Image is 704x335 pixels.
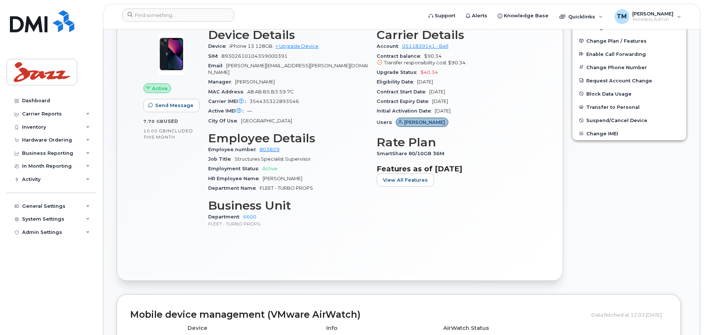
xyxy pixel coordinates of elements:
[247,108,252,114] span: —
[586,51,646,57] span: Enable Call Forwarding
[572,114,686,127] button: Suspend/Cancel Device
[143,128,193,140] span: included this month
[208,28,368,42] h3: Device Details
[208,118,241,124] span: City Of Use
[208,99,249,104] span: Carrier IMEI
[504,12,548,19] span: Knowledge Base
[208,185,260,191] span: Department Name
[208,89,247,95] span: MAC Address
[377,53,536,67] span: $90.34
[377,53,424,59] span: Contract balance
[396,120,448,125] a: [PERSON_NAME]
[377,89,429,95] span: Contract Start Date
[122,8,234,22] input: Find something...
[230,43,273,49] span: iPhone 13 128GB
[572,34,686,47] button: Change Plan / Features
[143,119,164,124] span: 7.70 GB
[143,128,166,133] span: 10.00 GB
[377,151,448,156] span: SmartShare 80/10GB 36M
[260,147,280,152] a: 803829
[448,60,466,65] span: $90.34
[130,310,586,320] h2: Mobile device management (VMware AirWatch)
[572,87,686,100] button: Block Data Usage
[208,166,262,171] span: Employment Status
[609,9,686,24] div: Tanner Montgomery
[586,118,647,123] span: Suspend/Cancel Device
[572,61,686,74] button: Change Phone Number
[617,12,627,21] span: TM
[241,118,292,124] span: [GEOGRAPHIC_DATA]
[235,79,275,85] span: [PERSON_NAME]
[377,136,536,149] h3: Rate Plan
[568,14,595,19] span: Quicklinks
[586,38,647,43] span: Change Plan / Features
[208,199,368,212] h3: Business Unit
[572,100,686,114] button: Transfer to Personal
[136,325,259,331] h4: Device
[632,11,673,17] span: [PERSON_NAME]
[164,118,178,124] span: used
[208,43,230,49] span: Device
[262,166,277,171] span: Active
[591,308,667,322] div: Data fetched at 12:03 [DATE]
[429,89,445,95] span: [DATE]
[472,12,487,19] span: Alerts
[260,185,313,191] span: FLEET - TURBO PROPS
[247,89,294,95] span: A8:AB:B5:B3:59:7C
[383,177,428,183] span: View All Features
[263,176,302,181] span: [PERSON_NAME]
[377,164,536,173] h3: Features as of [DATE]
[208,79,235,85] span: Manager
[208,63,368,75] span: [PERSON_NAME][EMAIL_ADDRESS][PERSON_NAME][DOMAIN_NAME]
[208,221,368,227] p: FLEET - TURBO PROPS
[435,12,455,19] span: Support
[572,74,686,87] button: Request Account Change
[423,8,461,23] a: Support
[377,120,396,125] span: Users
[208,132,368,145] h3: Employee Details
[152,85,168,92] span: Active
[377,70,420,75] span: Upgrade Status
[377,28,536,42] h3: Carrier Details
[249,99,299,104] span: 354435322893546
[420,70,438,75] span: $40.34
[208,214,243,220] span: Department
[632,17,673,22] span: Wireless Admin
[149,32,193,76] img: image20231002-3703462-1ig824h.jpeg
[377,43,402,49] span: Account
[208,176,263,181] span: HR Employee Name
[377,173,434,186] button: View All Features
[208,53,221,59] span: SIM
[402,43,448,49] a: 0511839141 - Bell
[377,99,432,104] span: Contract Expiry Date
[435,108,451,114] span: [DATE]
[243,214,256,220] a: 6600
[155,102,193,109] span: Send Message
[432,99,448,104] span: [DATE]
[493,8,554,23] a: Knowledge Base
[572,127,686,140] button: Change IMEI
[404,119,445,126] span: [PERSON_NAME]
[208,156,235,162] span: Job Title
[208,108,247,114] span: Active IMEI
[554,9,608,24] div: Quicklinks
[377,79,417,85] span: Eligibility Date
[235,156,311,162] span: Structures Specialist Supervisor
[572,47,686,61] button: Enable Call Forwarding
[404,325,527,331] h4: AirWatch Status
[461,8,493,23] a: Alerts
[208,147,260,152] span: Employee number
[384,60,447,65] span: Transfer responsibility cost
[275,43,319,49] a: + Upgrade Device
[143,99,200,112] button: Send Message
[377,108,435,114] span: Initial Activation Date
[208,63,226,68] span: Email
[417,79,433,85] span: [DATE]
[221,53,288,59] span: 89302610104359000391
[270,325,393,331] h4: Info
